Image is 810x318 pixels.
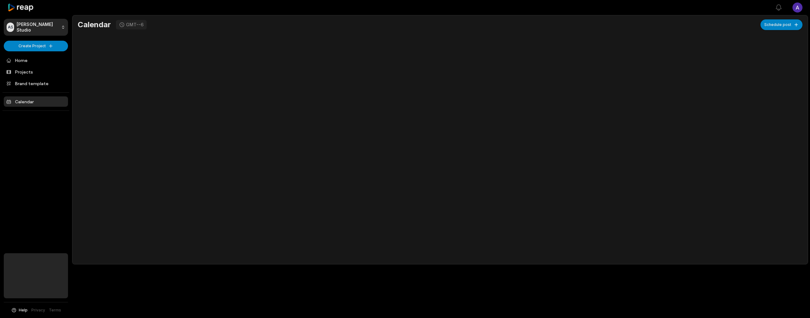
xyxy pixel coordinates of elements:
h1: Calendar [78,20,111,29]
a: Home [4,55,68,65]
a: Brand template [4,78,68,89]
p: [PERSON_NAME] Studio [17,22,59,33]
a: Terms [49,307,61,313]
span: Help [19,307,28,313]
button: Schedule post [760,19,802,30]
a: Privacy [31,307,45,313]
a: Projects [4,67,68,77]
div: AS [7,23,14,32]
div: GMT--6 [126,22,144,28]
button: Create Project [4,41,68,51]
button: Help [11,307,28,313]
a: Calendar [4,96,68,107]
